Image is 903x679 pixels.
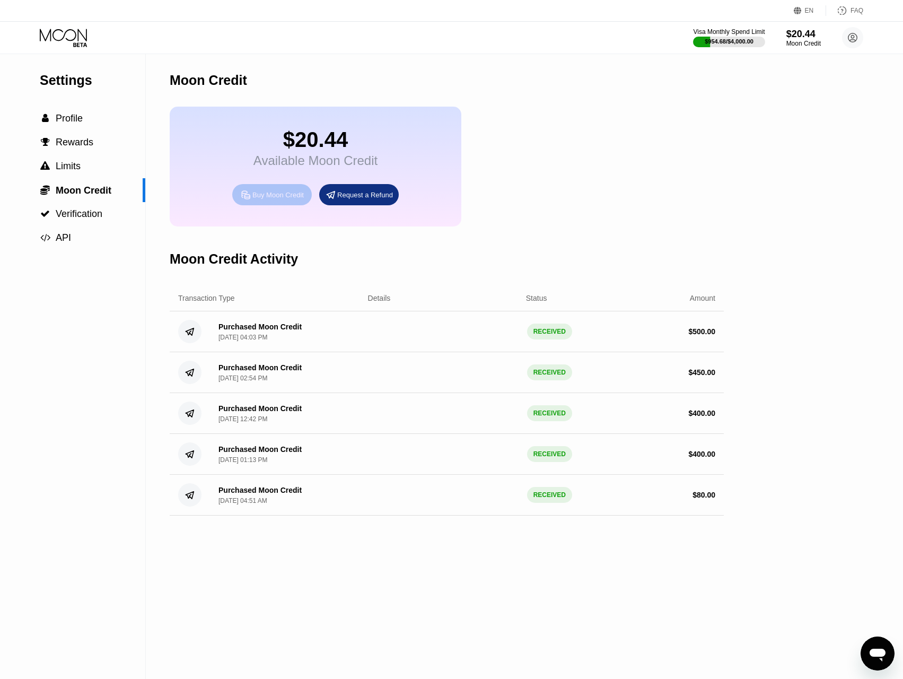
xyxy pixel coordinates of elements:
[218,363,302,372] div: Purchased Moon Credit
[218,456,267,464] div: [DATE] 01:13 PM
[319,184,399,205] div: Request a Refund
[218,445,302,454] div: Purchased Moon Credit
[218,375,267,382] div: [DATE] 02:54 PM
[40,73,145,88] div: Settings
[688,368,715,377] div: $ 450.00
[218,415,267,423] div: [DATE] 12:42 PM
[56,161,81,171] span: Limits
[861,637,895,671] iframe: Button to launch messaging window
[253,153,378,168] div: Available Moon Credit
[218,323,302,331] div: Purchased Moon Credit
[56,232,71,243] span: API
[688,450,715,458] div: $ 400.00
[218,404,302,413] div: Purchased Moon Credit
[527,405,572,421] div: RECEIVED
[794,5,826,16] div: EN
[693,28,765,47] div: Visa Monthly Spend Limit$954.68/$4,000.00
[786,40,821,47] div: Moon Credit
[40,137,50,147] div: 
[688,327,715,336] div: $ 500.00
[56,208,102,219] span: Verification
[218,486,302,494] div: Purchased Moon Credit
[253,128,378,152] div: $20.44
[527,487,572,503] div: RECEIVED
[170,251,298,267] div: Moon Credit Activity
[368,294,391,302] div: Details
[786,29,821,47] div: $20.44Moon Credit
[337,190,393,199] div: Request a Refund
[42,114,49,123] span: 
[40,209,50,219] span: 
[218,334,267,341] div: [DATE] 04:03 PM
[252,190,304,199] div: Buy Moon Credit
[40,185,50,195] span: 
[693,28,765,36] div: Visa Monthly Spend Limit
[170,73,247,88] div: Moon Credit
[527,364,572,380] div: RECEIVED
[56,185,111,196] span: Moon Credit
[786,29,821,40] div: $20.44
[56,113,83,124] span: Profile
[805,7,814,14] div: EN
[526,294,547,302] div: Status
[527,324,572,339] div: RECEIVED
[527,446,572,462] div: RECEIVED
[218,497,267,504] div: [DATE] 04:51 AM
[56,137,93,147] span: Rewards
[692,491,715,499] div: $ 80.00
[690,294,715,302] div: Amount
[232,184,312,205] div: Buy Moon Credit
[688,409,715,417] div: $ 400.00
[705,38,753,45] div: $954.68 / $4,000.00
[41,137,50,147] span: 
[40,161,50,171] span: 
[40,233,50,242] span: 
[40,114,50,123] div: 
[826,5,863,16] div: FAQ
[178,294,235,302] div: Transaction Type
[851,7,863,14] div: FAQ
